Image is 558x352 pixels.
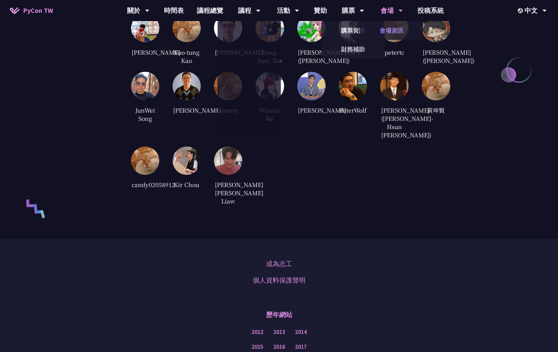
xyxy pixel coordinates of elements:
[214,105,242,115] div: sosorry
[23,6,53,15] span: PyCon TW
[295,328,307,336] a: 2014
[173,14,201,42] img: default.0dba411.jpg
[422,14,450,42] img: 16744c180418750eaf2695dae6de9abb.jpg
[10,7,20,14] img: Home icon of PyCon TW 2025
[173,105,201,115] div: [PERSON_NAME]
[295,343,307,351] a: 2017
[266,305,292,325] p: 歷年網站
[422,72,450,100] img: default.0dba411.jpg
[422,105,450,115] div: 黃坤賢
[297,14,326,42] img: 761e049ec1edd5d40c9073b5ed8731ef.jpg
[273,343,285,351] a: 2016
[131,14,159,42] img: 0ef73766d8c3fcb0619c82119e72b9bb.jpg
[380,105,409,140] div: [PERSON_NAME]([PERSON_NAME]-Hsun [PERSON_NAME])
[380,47,409,57] div: petertc
[173,180,201,190] div: Kir Chou
[131,147,159,175] img: default.0dba411.jpg
[173,72,201,100] img: 2fb25c4dbcc2424702df8acae420c189.jpg
[131,47,159,57] div: [PERSON_NAME]
[273,328,285,336] a: 2013
[266,259,292,269] a: 成為志工
[321,23,385,38] a: 購票資訊
[173,47,201,65] div: Kuo-tung Kao
[518,8,524,13] img: Locale Icon
[339,72,367,100] img: fc8a005fc59e37cdaca7cf5c044539c8.jpg
[297,72,326,100] img: ca361b68c0e016b2f2016b0cb8f298d8.jpg
[252,343,263,351] a: 2015
[214,47,242,57] div: [PERSON_NAME]
[214,180,242,206] div: [PERSON_NAME][PERSON_NAME] Liaw
[214,147,242,175] img: c22c2e10e811a593462dda8c54eb193e.jpg
[321,41,385,57] a: 財務補助
[252,328,263,336] a: 2012
[253,275,306,285] a: 個人資料保護聲明
[214,14,242,42] img: d0223f4f332c07bbc4eacc3daa0b50af.jpg
[380,72,409,100] img: a9d086477deb5ee7d1da43ccc7d68f28.jpg
[297,105,326,115] div: [PERSON_NAME]
[3,2,60,19] a: PyCon TW
[131,180,159,190] div: candy02058912
[297,47,326,65] div: [PERSON_NAME]([PERSON_NAME])
[131,105,159,123] div: JunWei Song
[339,105,367,115] div: PeterWolf
[173,147,201,175] img: 1422dbae1f7d1b7c846d16e7791cd687.jpg
[360,23,423,38] a: 會場資訊
[422,47,450,65] div: [PERSON_NAME] ([PERSON_NAME])
[131,72,159,100] img: cc92e06fafd13445e6a1d6468371e89a.jpg
[214,72,242,100] img: default.0dba411.jpg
